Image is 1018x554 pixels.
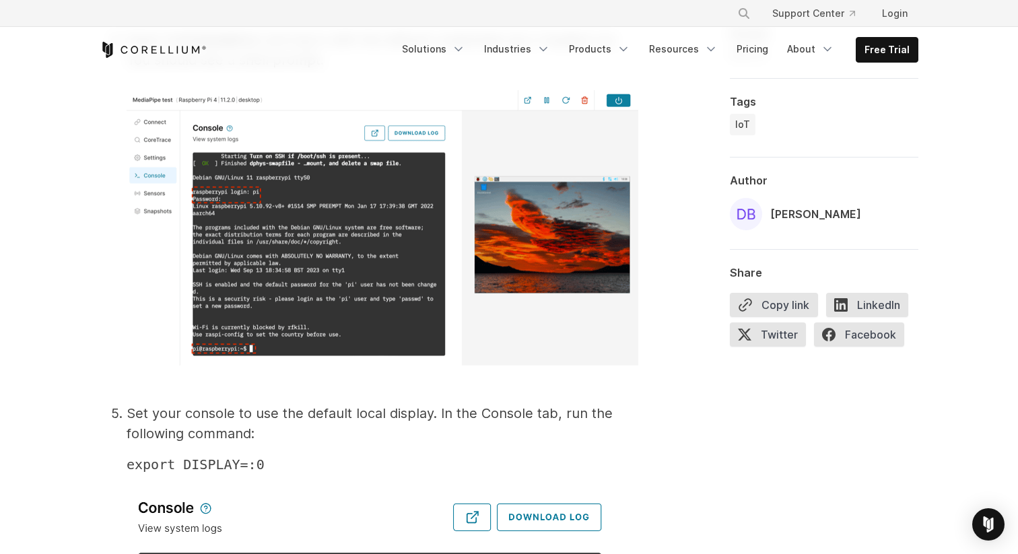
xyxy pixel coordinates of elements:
a: Free Trial [856,38,918,62]
a: Products [561,37,638,61]
a: Facebook [814,322,912,352]
a: LinkedIn [826,293,916,322]
a: Pricing [728,37,776,61]
a: Login [871,1,918,26]
div: [PERSON_NAME] [770,206,861,222]
a: About [779,37,842,61]
div: Author [730,174,918,187]
a: IoT [730,114,755,135]
div: Tags [730,95,918,108]
img: David Backer [730,198,762,230]
a: Resources [641,37,726,61]
a: Solutions [394,37,473,61]
span: export DISPLAY=:0 [127,456,265,473]
button: Copy link [730,293,818,317]
button: Search [732,1,756,26]
div: Open Intercom Messenger [972,508,1005,541]
a: Industries [476,37,558,61]
span: LinkedIn [826,293,908,317]
li: Open the tab and log in with the default credentials ( ). You should see a shell prompt. [127,30,638,392]
span: IoT [735,118,750,131]
a: Corellium Home [100,42,207,58]
img: Picture6-Feb-29-2024-06-26-22-2300-PM [127,90,638,367]
span: Twitter [730,322,806,347]
div: Navigation Menu [394,37,918,63]
a: Support Center [761,1,866,26]
div: Share [730,266,918,279]
span: Facebook [814,322,904,347]
a: Twitter [730,322,814,352]
div: Navigation Menu [721,1,918,26]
